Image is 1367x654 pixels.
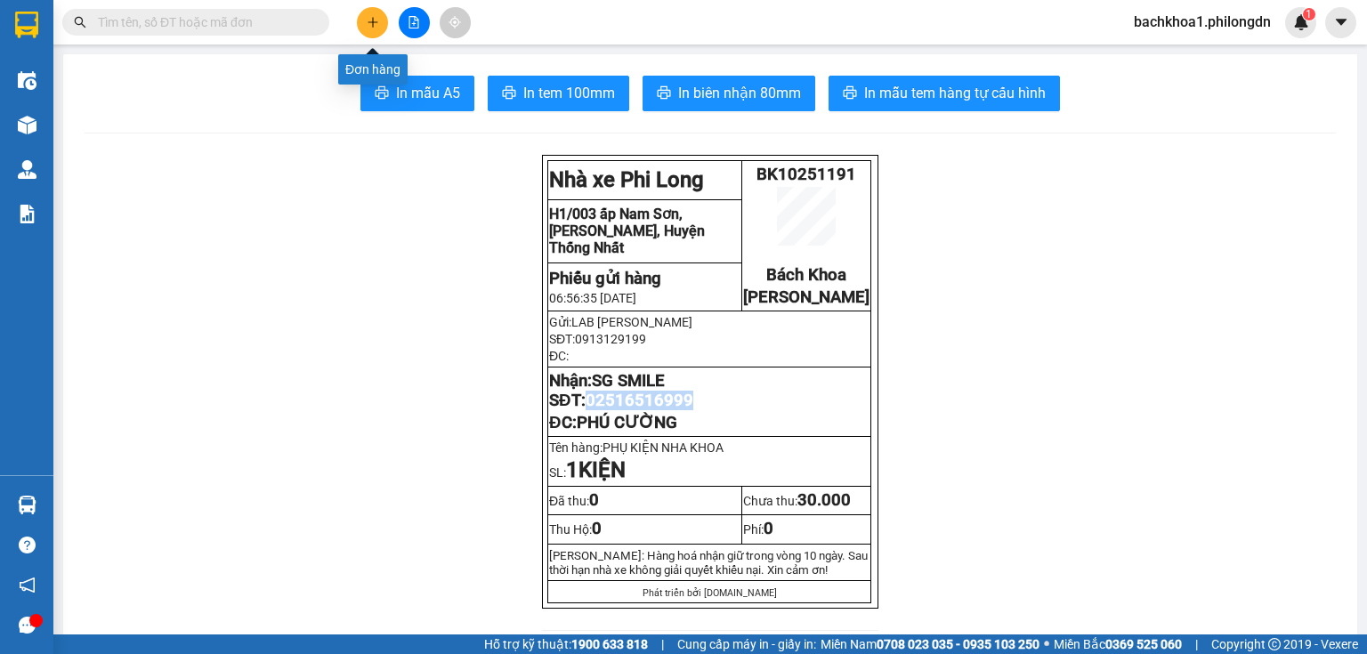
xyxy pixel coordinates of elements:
span: 06:56:35 [DATE] [549,291,636,305]
span: caret-down [1333,14,1349,30]
img: warehouse-icon [18,160,36,179]
span: In mẫu tem hàng tự cấu hình [864,82,1046,104]
button: printerIn biên nhận 80mm [643,76,815,111]
span: In tem 100mm [523,82,615,104]
button: printerIn mẫu A5 [360,76,474,111]
span: In mẫu A5 [396,82,460,104]
span: 1 [566,457,578,482]
span: printer [843,85,857,102]
span: PHỤ KIỆN NHA KHOA [603,440,732,455]
span: LAB [PERSON_NAME] [571,315,692,329]
span: PHÚ CƯỜNG [170,101,271,164]
span: Cung cấp máy in - giấy in: [677,634,816,654]
span: 0 [764,519,773,538]
img: warehouse-icon [18,116,36,134]
td: Phí: [742,515,871,544]
span: 1 [1306,8,1312,20]
strong: Phiếu gửi hàng [549,269,661,288]
button: printerIn tem 100mm [488,76,629,111]
span: 02516516999 [586,391,693,410]
span: file-add [408,16,420,28]
td: Chưa thu: [742,487,871,515]
span: ⚪️ [1044,641,1049,648]
span: SL: [549,465,626,480]
span: bachkhoa1.philongdn [1120,11,1285,33]
sup: 1 [1303,8,1315,20]
span: printer [375,85,389,102]
strong: 0708 023 035 - 0935 103 250 [877,637,1039,651]
button: caret-down [1325,7,1356,38]
p: Tên hàng: [549,440,870,455]
span: Miền Bắc [1054,634,1182,654]
span: Gửi: [15,17,43,36]
span: plus [367,16,379,28]
span: printer [502,85,516,102]
span: search [74,16,86,28]
span: PHÚ CƯỜNG [577,413,677,432]
div: Đơn hàng [338,54,408,85]
span: notification [19,577,36,593]
button: plus [357,7,388,38]
img: icon-new-feature [1293,14,1309,30]
div: [PERSON_NAME] [170,15,312,55]
span: 30.000 [797,490,851,510]
span: Nhận: [170,15,213,34]
span: [PERSON_NAME] [743,287,870,307]
strong: Nhà xe Phi Long [549,167,704,192]
button: file-add [399,7,430,38]
div: 0913129199 [15,79,158,104]
span: | [661,634,664,654]
span: In biên nhận 80mm [678,82,801,104]
div: LAB [PERSON_NAME] [15,36,158,79]
button: aim [440,7,471,38]
strong: 1900 633 818 [571,637,648,651]
span: Bách Khoa [766,265,846,285]
span: Phát triển bởi [DOMAIN_NAME] [643,587,777,599]
span: Miền Nam [821,634,1039,654]
span: SĐT: [549,332,646,346]
span: DĐ: [170,111,196,130]
td: Đã thu: [548,487,742,515]
p: Gửi: [549,315,870,329]
span: 0913129199 [575,332,646,346]
span: message [19,617,36,634]
span: question-circle [19,537,36,553]
span: copyright [1268,638,1281,650]
strong: 0369 525 060 [1105,637,1182,651]
button: printerIn mẫu tem hàng tự cấu hình [829,76,1060,111]
div: Bách Khoa [15,15,158,36]
img: warehouse-icon [18,496,36,514]
input: Tìm tên, số ĐT hoặc mã đơn [98,12,308,32]
td: Thu Hộ: [548,515,742,544]
span: ĐC: [549,413,676,432]
span: [PERSON_NAME]: Hàng hoá nhận giữ trong vòng 10 ngày. Sau thời hạn nhà xe không giải quy... [549,549,868,577]
strong: Nhận: SĐT: [549,371,692,410]
span: aim [449,16,461,28]
span: BK10251191 [756,165,856,184]
span: ĐC: [549,349,569,363]
img: warehouse-icon [18,71,36,90]
img: logo-vxr [15,12,38,38]
span: Hỗ trợ kỹ thuật: [484,634,648,654]
strong: KIỆN [578,457,626,482]
span: SG SMILE [592,371,665,391]
span: H1/003 ấp Nam Sơn, [PERSON_NAME], Huyện Thống Nhất [549,206,705,256]
span: | [1195,634,1198,654]
span: printer [657,85,671,102]
div: SG SMILE [170,55,312,77]
span: 0 [592,519,602,538]
span: 0 [589,490,599,510]
div: 02516516999 [170,77,312,101]
img: solution-icon [18,205,36,223]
